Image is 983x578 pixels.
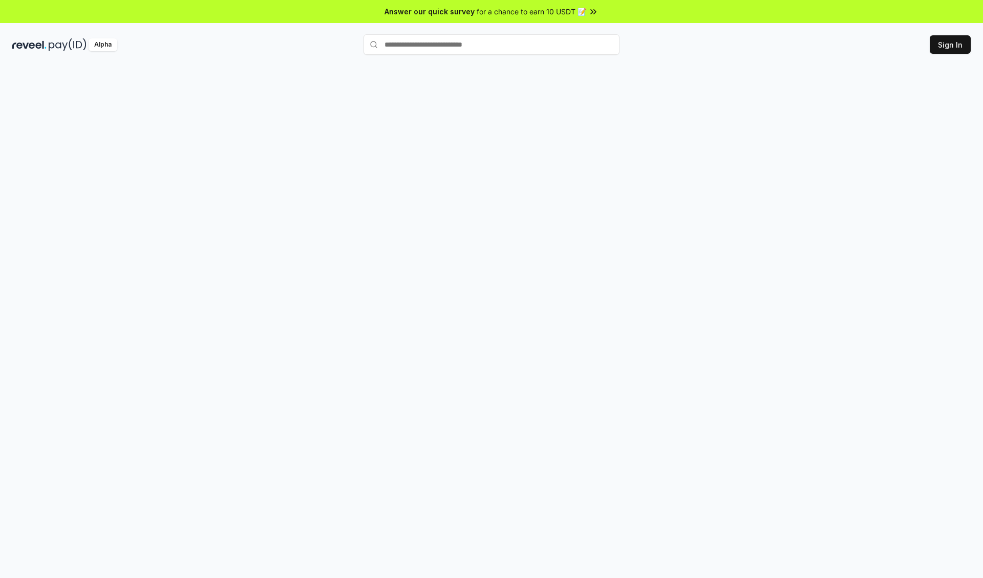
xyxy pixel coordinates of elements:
button: Sign In [930,35,971,54]
span: for a chance to earn 10 USDT 📝 [477,6,586,17]
div: Alpha [89,38,117,51]
img: reveel_dark [12,38,47,51]
img: pay_id [49,38,87,51]
span: Answer our quick survey [384,6,475,17]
